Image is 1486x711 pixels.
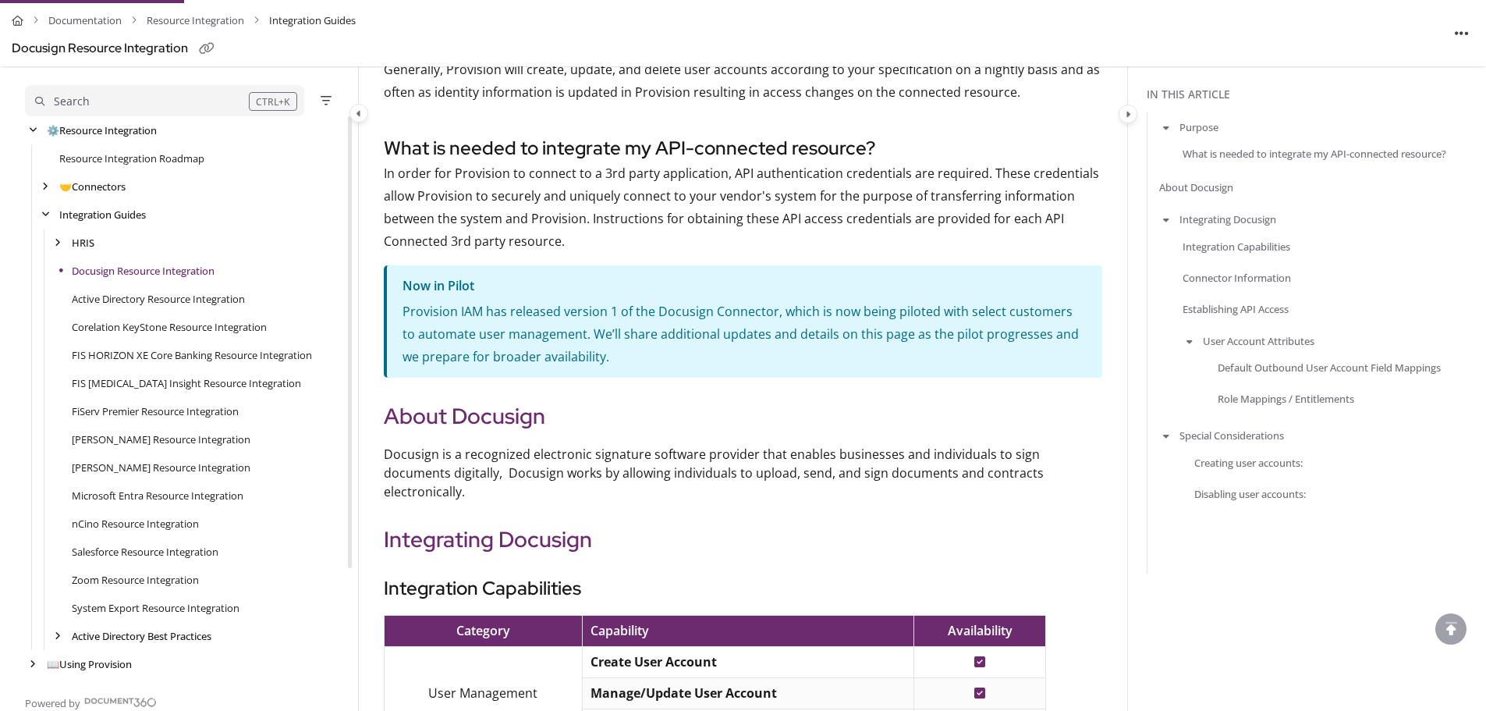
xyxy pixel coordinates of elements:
[590,653,717,670] strong: Create User Account
[590,622,649,639] span: Capability
[37,180,53,194] div: arrow
[1159,427,1173,444] button: arrow
[194,37,219,62] button: Copy link of
[948,622,1013,639] span: Availability
[59,207,146,222] a: Integration Guides
[384,162,1102,252] p: In order for Provision to connect to a 3rd party application, API authentication credentials are ...
[456,622,510,639] span: Category
[72,235,94,251] a: HRIS
[72,375,301,391] a: FIS IBS Insight Resource Integration
[349,104,368,123] button: Category toggle
[47,656,132,672] a: Using Provision
[1159,180,1233,195] a: About Docusign
[25,657,41,672] div: arrow
[12,9,23,32] a: Home
[317,91,335,110] button: Filter
[25,692,157,711] a: Powered by Document360 - opens in a new tab
[25,695,80,711] span: Powered by
[1435,613,1466,645] div: scroll to top
[384,134,1102,162] h3: What is needed to integrate my API-connected resource?
[384,574,1102,603] h3: Integration Capabilities
[1183,238,1290,254] a: Integration Capabilities
[72,432,250,447] a: Jack Henry SilverLake Resource Integration
[59,179,126,194] a: Connectors
[72,460,250,475] a: Jack Henry Symitar Resource Integration
[384,523,1102,556] h2: Integrating Docusign
[1179,212,1276,227] a: Integrating Docusign
[269,9,356,32] span: Integration Guides
[392,682,574,705] p: User Management
[25,85,304,116] button: Search
[384,445,1102,501] p: Docusign is a recognized electronic signature software provider that enables businesses and indiv...
[25,123,41,138] div: arrow
[384,400,1102,432] h2: About Docusign
[72,600,239,616] a: System Export Resource Integration
[47,123,157,138] a: Resource Integration
[403,275,1087,297] p: Now in Pilot
[12,37,188,60] div: Docusign Resource Integration
[403,300,1087,368] p: Provision IAM has released version 1 of the Docusign Connector, which is now being piloted with s...
[47,123,59,137] span: ⚙️
[59,151,204,166] a: Resource Integration Roadmap
[1194,485,1306,501] a: Disabling user accounts:
[1194,454,1303,470] a: Creating user accounts:
[1159,211,1173,228] button: arrow
[72,488,243,503] a: Microsoft Entra Resource Integration
[1119,105,1137,123] button: Category toggle
[1449,20,1474,45] button: Article more options
[37,208,53,222] div: arrow
[54,93,90,110] div: Search
[1183,332,1197,350] button: arrow
[50,236,66,251] div: arrow
[72,572,199,588] a: Zoom Resource Integration
[72,403,239,419] a: FiServ Premier Resource Integration
[1179,428,1284,443] a: Special Considerations
[1218,360,1441,375] a: Default Outbound User Account Field Mappings
[72,544,218,560] a: Salesforce Resource Integration
[48,9,122,32] a: Documentation
[1218,391,1354,407] a: Role Mappings / Entitlements
[72,263,215,279] a: Docusign Resource Integration
[72,319,267,335] a: Corelation KeyStone Resource Integration
[72,347,312,363] a: FIS HORIZON XE Core Banking Resource Integration
[72,628,211,644] a: Active Directory Best Practices
[84,698,157,707] img: Document360
[1183,301,1289,317] a: Establishing API Access
[1147,86,1480,103] div: In this article
[249,92,297,111] div: CTRL+K
[72,291,245,307] a: Active Directory Resource Integration
[1203,333,1314,349] a: User Account Attributes
[59,180,72,194] span: 🤝
[1159,119,1173,136] button: arrow
[72,516,199,531] a: nCino Resource Integration
[1183,146,1446,162] a: What is needed to integrate my API-connected resource?
[590,684,777,702] strong: Manage/Update User Account
[384,59,1102,104] p: Generally, Provision will create, update, and delete user accounts according to your specificatio...
[1183,269,1291,285] a: Connector Information
[47,657,59,671] span: 📖
[147,9,244,32] a: Resource Integration
[1179,119,1218,135] a: Purpose
[50,629,66,644] div: arrow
